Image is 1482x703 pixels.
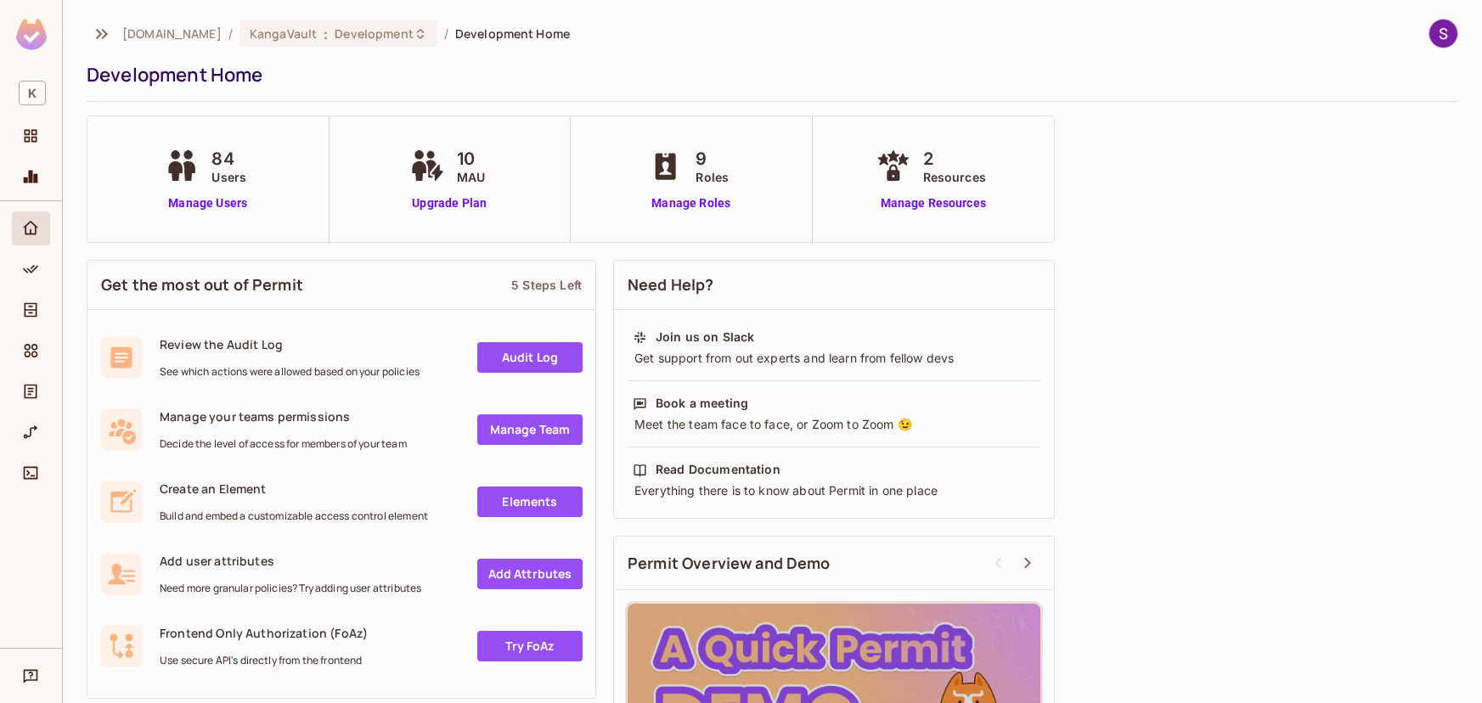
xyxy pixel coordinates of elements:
a: Elements [477,486,583,517]
span: Create an Element [160,481,428,497]
span: Frontend Only Authorization (FoAz) [160,625,368,641]
span: Users [211,168,246,186]
span: Decide the level of access for members of your team [160,437,407,451]
span: Manage your teams permissions [160,408,407,425]
div: Directory [12,293,50,327]
div: 5 Steps Left [511,277,582,293]
div: Audit Log [12,374,50,408]
span: Need more granular policies? Try adding user attributes [160,582,421,595]
span: K [19,81,46,105]
a: Manage Team [477,414,583,445]
span: 10 [457,146,485,172]
div: Meet the team face to face, or Zoom to Zoom 😉 [633,416,1035,433]
a: Audit Log [477,342,583,373]
div: Everything there is to know about Permit in one place [633,482,1035,499]
a: Try FoAz [477,631,583,661]
a: Manage Users [161,194,255,212]
div: Elements [12,334,50,368]
a: Add Attrbutes [477,559,583,589]
div: Projects [12,119,50,153]
a: Manage Roles [645,194,737,212]
span: 2 [923,146,986,172]
div: Connect [12,456,50,490]
div: Read Documentation [656,461,780,478]
span: 84 [211,146,246,172]
div: Development Home [87,62,1450,87]
div: Workspace: kangasys.com [12,74,50,112]
span: : [323,27,329,41]
li: / [444,25,448,42]
span: 9 [696,146,729,172]
span: MAU [457,168,485,186]
span: the active workspace [122,25,222,42]
div: Monitoring [12,160,50,194]
span: Build and embed a customizable access control element [160,509,428,523]
span: Development [335,25,413,42]
span: Roles [696,168,729,186]
a: Upgrade Plan [406,194,493,212]
span: See which actions were allowed based on your policies [160,365,420,379]
div: Help & Updates [12,659,50,693]
span: Development Home [455,25,570,42]
div: Home [12,211,50,245]
a: Manage Resources [872,194,995,212]
span: Permit Overview and Demo [628,553,831,574]
div: Book a meeting [656,395,748,412]
img: SReyMgAAAABJRU5ErkJggg== [16,19,47,50]
span: Need Help? [628,274,714,295]
span: Review the Audit Log [160,336,420,352]
div: Policy [12,252,50,286]
span: Add user attributes [160,553,421,569]
div: URL Mapping [12,415,50,449]
li: / [228,25,233,42]
div: Join us on Slack [656,329,754,346]
div: Get support from out experts and learn from fellow devs [633,350,1035,367]
img: Shashank KS [1429,20,1457,48]
span: KangaVault [250,25,317,42]
span: Get the most out of Permit [101,274,303,295]
span: Use secure API's directly from the frontend [160,654,368,667]
span: Resources [923,168,986,186]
